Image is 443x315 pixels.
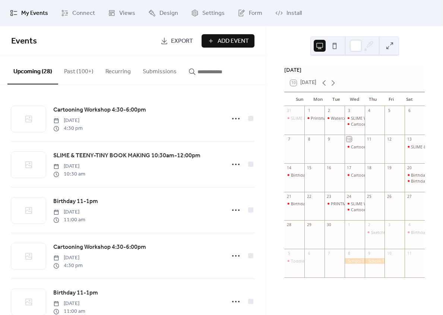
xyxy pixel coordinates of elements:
div: 2 [367,222,372,228]
span: Birthday 11-1pm [53,197,98,206]
div: 8 [347,251,352,256]
span: [DATE] [53,208,85,216]
div: 26 [387,194,392,199]
div: 7 [287,136,292,142]
div: 25 [367,194,372,199]
div: Wed [345,92,364,106]
a: Install [270,3,307,23]
div: Sketchbook Making Workshop 10:30am-12:30pm [365,229,385,235]
a: Birthday 11-1pm [53,288,98,298]
div: SLIME WORKSHOP 10:30am-12:00pm [345,115,365,121]
div: Cartooning Workshop 4:30-6:00pm [351,172,418,178]
div: Birthday 3:30-5:30pm [284,201,304,206]
div: 4 [367,108,372,113]
div: SLIME WORKSHOP 10:30am-12:00pm [351,115,421,121]
div: Thu [364,92,382,106]
div: [DATE] [284,66,425,74]
div: 11 [407,251,412,256]
div: Watercolor Printmaking 10:00am-11:30pm [331,115,411,121]
div: Mon [309,92,327,106]
div: 9 [326,136,332,142]
div: 21 [287,194,292,199]
div: SLIME & TEENY-TINY BOOK MAKING 10:30am-12:00pm [405,144,425,150]
div: Birthday 3:30-5:30pm [291,201,331,206]
button: Upcoming (28) [7,56,58,84]
div: 22 [307,194,312,199]
span: Cartooning Workshop 4:30-6:00pm [53,106,146,115]
div: 4 [407,222,412,228]
div: Toddler Workshop 9:30-11:00am [284,258,304,264]
div: Cartooning Workshop 4:30-6:00pm [345,121,365,127]
div: 20 [407,165,412,170]
button: Submissions [137,56,183,84]
div: 16 [326,165,332,170]
div: 9 [367,251,372,256]
div: Birthday 1-3pm [411,229,440,235]
div: Cartooning Workshop 4:30-6:00pm [351,121,418,127]
span: SLIME & TEENY-TINY BOOK MAKING 10:30am-12:00pm [53,151,200,160]
div: 29 [307,222,312,228]
span: Birthday 11-1pm [53,289,98,298]
div: 30 [326,222,332,228]
div: Watercolor Printmaking 10:00am-11:30pm [325,115,345,121]
div: 13 [407,136,412,142]
div: 5 [387,108,392,113]
div: Cartooning Workshop 4:30-6:00pm [351,144,418,150]
div: Cartooning Workshop 4:30-6:00pm [351,207,418,212]
div: 10 [347,136,352,142]
div: 7 [326,251,332,256]
div: Birthday 11-1pm [284,172,304,178]
div: SLIME WORKSHOP 10:30am-12:00pm [351,201,421,206]
div: Birthday 1-3pm [405,229,425,235]
a: Cartooning Workshop 4:30-6:00pm [53,105,146,115]
button: Recurring [99,56,137,84]
div: 28 [287,222,292,228]
div: 15 [307,165,312,170]
div: Cartooning Workshop 4:30-6:00pm [345,172,365,178]
div: 23 [326,194,332,199]
div: 6 [407,108,412,113]
div: Birthday 11-1pm [291,172,322,178]
a: Form [232,3,268,23]
a: Views [102,3,141,23]
div: PRINTMAKING WORKSHOP 10:30am-12:00pm [325,201,345,206]
div: Cartooning Workshop 4:30-6:00pm [345,207,365,212]
div: Tue [327,92,345,106]
a: Cartooning Workshop 4:30-6:00pm [53,242,146,252]
div: 5 [287,251,292,256]
span: Events [11,33,37,49]
div: 10 [387,251,392,256]
span: Settings [202,9,225,18]
a: SLIME & TEENY-TINY BOOK MAKING 10:30am-12:00pm [53,151,200,161]
div: Printmaking Workshop 10:00am-11:30am [311,115,389,121]
a: Connect [56,3,101,23]
div: SLIME WORKSHOP 10:30am-12:00pm [345,201,365,206]
div: School Trip 10am-12pm [365,258,385,264]
div: 27 [407,194,412,199]
div: Birthday 3:30-5:30pm [405,178,425,184]
div: 2 [326,108,332,113]
div: 18 [367,165,372,170]
div: Birthday 11-1pm [411,172,442,178]
div: 24 [347,194,352,199]
span: [DATE] [53,117,83,125]
span: Add Event [218,37,249,46]
div: Birthday 11-1pm [405,172,425,178]
div: SLIME & Stamping 11:00am-12:30pm [291,115,361,121]
span: 11:00 am [53,216,85,224]
span: [DATE] [53,163,85,170]
span: Views [119,9,135,18]
button: Add Event [202,34,254,48]
div: 3 [347,108,352,113]
div: 11 [367,136,372,142]
span: Install [287,9,302,18]
div: Printmaking Workshop 10:00am-11:30am [304,115,325,121]
div: Toddler Workshop 9:30-11:00am [291,258,353,264]
a: Export [155,34,199,48]
div: Fri [382,92,401,106]
span: Design [159,9,178,18]
span: Form [249,9,262,18]
div: 1 [307,108,312,113]
span: 10:30 am [53,170,85,178]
